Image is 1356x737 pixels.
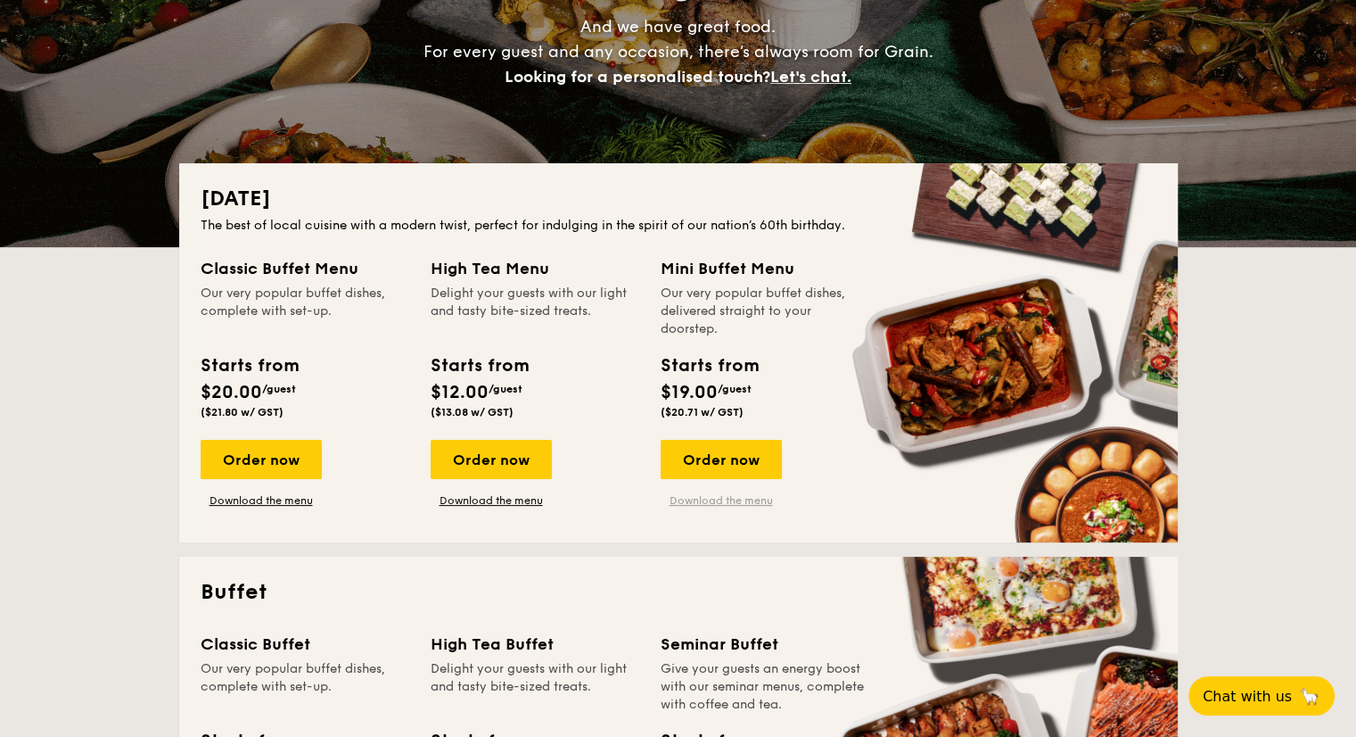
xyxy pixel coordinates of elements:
div: Order now [201,440,322,479]
h2: [DATE] [201,185,1156,213]
div: Our very popular buffet dishes, complete with set-up. [201,285,409,338]
div: Our very popular buffet dishes, delivered straight to your doorstep. [661,285,869,338]
span: $19.00 [661,382,718,403]
div: Starts from [431,352,528,379]
div: Seminar Buffet [661,632,869,657]
span: Chat with us [1203,688,1292,705]
div: Mini Buffet Menu [661,256,869,281]
div: Starts from [201,352,298,379]
span: /guest [489,383,522,395]
div: Delight your guests with our light and tasty bite-sized treats. [431,285,639,338]
span: Let's chat. [770,67,851,87]
div: Classic Buffet Menu [201,256,409,281]
span: Looking for a personalised touch? [505,67,770,87]
span: And we have great food. For every guest and any occasion, there’s always room for Grain. [423,17,933,87]
div: Classic Buffet [201,632,409,657]
div: Our very popular buffet dishes, complete with set-up. [201,660,409,714]
div: High Tea Buffet [431,632,639,657]
a: Download the menu [201,493,322,508]
span: 🦙 [1299,686,1320,707]
button: Chat with us🦙 [1188,676,1335,716]
a: Download the menu [431,493,552,508]
div: The best of local cuisine with a modern twist, perfect for indulging in the spirit of our nation’... [201,217,1156,235]
span: /guest [718,383,752,395]
span: /guest [262,383,296,395]
span: ($21.80 w/ GST) [201,406,284,418]
h2: Buffet [201,578,1156,607]
div: Order now [431,440,552,479]
div: Give your guests an energy boost with our seminar menus, complete with coffee and tea. [661,660,869,714]
span: ($13.08 w/ GST) [431,406,514,418]
a: Download the menu [661,493,782,508]
span: $12.00 [431,382,489,403]
div: Delight your guests with our light and tasty bite-sized treats. [431,660,639,714]
span: $20.00 [201,382,262,403]
span: ($20.71 w/ GST) [661,406,744,418]
div: High Tea Menu [431,256,639,281]
div: Order now [661,440,782,479]
div: Starts from [661,352,758,379]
